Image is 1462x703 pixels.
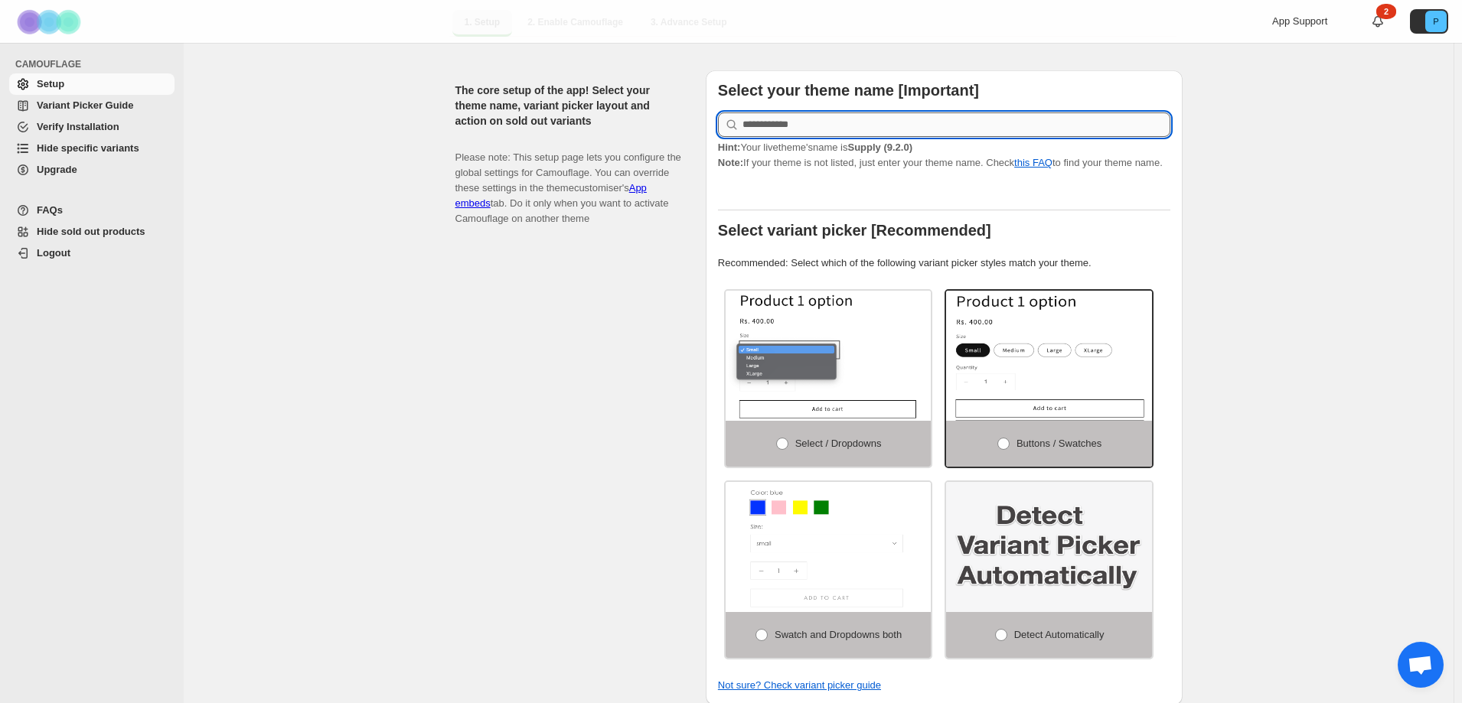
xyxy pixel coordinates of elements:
[847,142,912,153] strong: Supply (9.2.0)
[946,482,1152,612] img: Detect Automatically
[718,140,1170,171] p: If your theme is not listed, just enter your theme name. Check to find your theme name.
[9,95,175,116] a: Variant Picker Guide
[795,438,882,449] span: Select / Dropdowns
[9,221,175,242] a: Hide sold out products
[9,138,175,159] a: Hide specific variants
[1376,4,1396,19] div: 2
[718,142,741,153] strong: Hint:
[1410,9,1448,34] button: Avatar with initials P
[1425,11,1447,32] span: Avatar with initials P
[455,83,681,129] h2: The core setup of the app! Select your theme name, variant picker layout and action on sold out v...
[37,226,145,237] span: Hide sold out products
[1014,629,1105,640] span: Detect Automatically
[15,58,176,70] span: CAMOUFLAGE
[718,222,991,239] b: Select variant picker [Recommended]
[718,142,912,153] span: Your live theme's name is
[775,629,902,640] span: Swatch and Dropdowns both
[726,291,932,421] img: Select / Dropdowns
[9,73,175,95] a: Setup
[455,135,681,226] p: Please note: This setup page lets you configure the global settings for Camouflage. You can overr...
[37,99,133,111] span: Variant Picker Guide
[1433,17,1438,26] text: P
[12,1,89,43] img: Camouflage
[1017,438,1101,449] span: Buttons / Swatches
[9,242,175,264] a: Logout
[9,116,175,138] a: Verify Installation
[946,291,1152,421] img: Buttons / Swatches
[37,247,70,259] span: Logout
[718,82,979,99] b: Select your theme name [Important]
[1398,642,1444,688] a: Open chat
[9,159,175,181] a: Upgrade
[37,121,119,132] span: Verify Installation
[37,142,139,154] span: Hide specific variants
[726,482,932,612] img: Swatch and Dropdowns both
[9,200,175,221] a: FAQs
[37,204,63,216] span: FAQs
[37,164,77,175] span: Upgrade
[1014,157,1052,168] a: this FAQ
[1272,15,1327,27] span: App Support
[718,157,743,168] strong: Note:
[37,78,64,90] span: Setup
[1370,14,1385,29] a: 2
[718,255,1170,271] p: Recommended: Select which of the following variant picker styles match your theme.
[718,679,881,691] a: Not sure? Check variant picker guide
